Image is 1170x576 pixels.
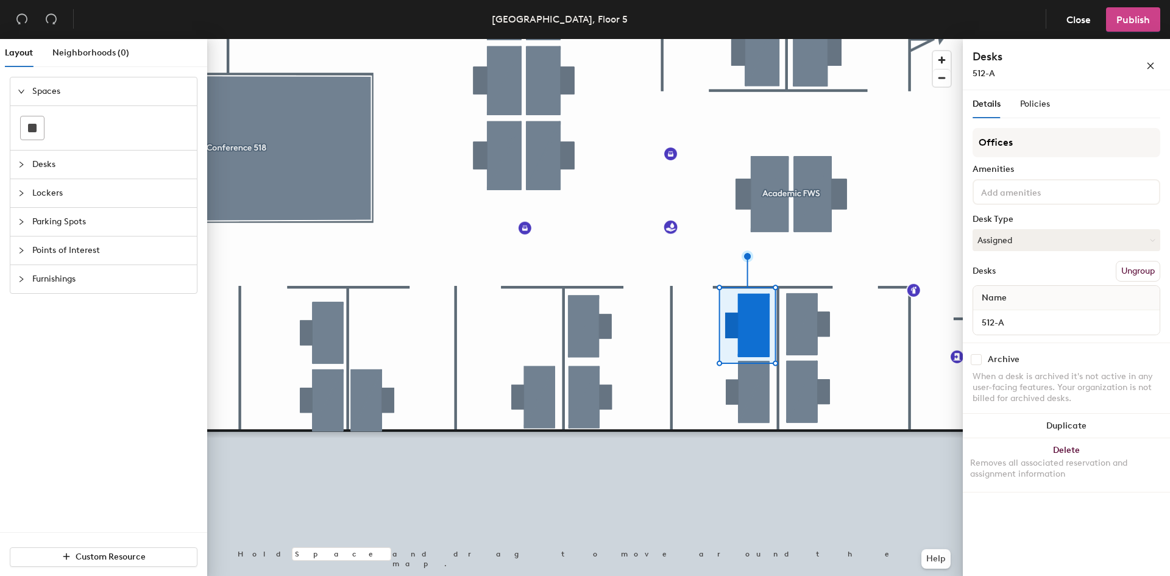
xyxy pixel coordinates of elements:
span: Close [1066,14,1091,26]
span: collapsed [18,276,25,283]
span: 512-A [973,68,995,79]
h4: Desks [973,49,1107,65]
span: Policies [1020,99,1050,109]
button: Redo (⌘ + ⇧ + Z) [39,7,63,32]
button: DeleteRemoves all associated reservation and assignment information [963,438,1170,492]
button: Assigned [973,229,1160,251]
span: Desks [32,151,190,179]
span: Parking Spots [32,208,190,236]
div: Desks [973,266,996,276]
span: Spaces [32,77,190,105]
span: Points of Interest [32,236,190,265]
span: Publish [1116,14,1150,26]
span: Name [976,287,1013,309]
div: Removes all associated reservation and assignment information [970,458,1163,480]
div: When a desk is archived it's not active in any user-facing features. Your organization is not bil... [973,371,1160,404]
span: collapsed [18,190,25,197]
button: Custom Resource [10,547,197,567]
span: Details [973,99,1001,109]
div: Amenities [973,165,1160,174]
input: Add amenities [979,184,1088,199]
div: [GEOGRAPHIC_DATA], Floor 5 [492,12,628,27]
button: Close [1056,7,1101,32]
span: Lockers [32,179,190,207]
button: Help [921,549,951,569]
div: Desk Type [973,215,1160,224]
input: Unnamed desk [976,314,1157,331]
button: Undo (⌘ + Z) [10,7,34,32]
span: close [1146,62,1155,70]
span: expanded [18,88,25,95]
button: Ungroup [1116,261,1160,282]
div: Archive [988,355,1019,364]
button: Duplicate [963,414,1170,438]
span: undo [16,13,28,25]
span: Custom Resource [76,552,146,562]
button: Publish [1106,7,1160,32]
span: collapsed [18,247,25,254]
span: collapsed [18,161,25,168]
span: collapsed [18,218,25,226]
span: Neighborhoods (0) [52,48,129,58]
span: Furnishings [32,265,190,293]
span: Layout [5,48,33,58]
